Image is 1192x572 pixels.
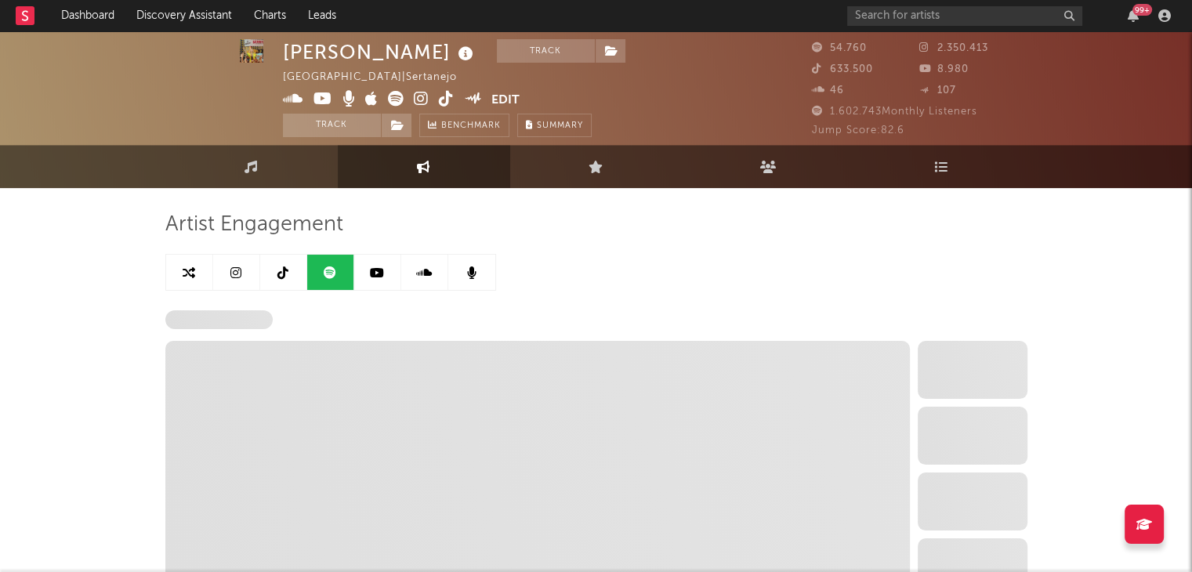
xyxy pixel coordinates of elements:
[1132,4,1152,16] div: 99 +
[812,64,873,74] span: 633.500
[1128,9,1139,22] button: 99+
[441,117,501,136] span: Benchmark
[812,125,904,136] span: Jump Score: 82.6
[283,39,477,65] div: [PERSON_NAME]
[847,6,1082,26] input: Search for artists
[517,114,592,137] button: Summary
[537,121,583,130] span: Summary
[812,107,977,117] span: 1.602.743 Monthly Listeners
[491,91,520,110] button: Edit
[283,68,475,87] div: [GEOGRAPHIC_DATA] | Sertanejo
[165,310,273,329] span: Spotify Followers
[812,85,844,96] span: 46
[812,43,867,53] span: 54.760
[919,64,969,74] span: 8.980
[919,43,988,53] span: 2.350.413
[419,114,509,137] a: Benchmark
[165,215,343,234] span: Artist Engagement
[919,85,956,96] span: 107
[497,39,595,63] button: Track
[283,114,381,137] button: Track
